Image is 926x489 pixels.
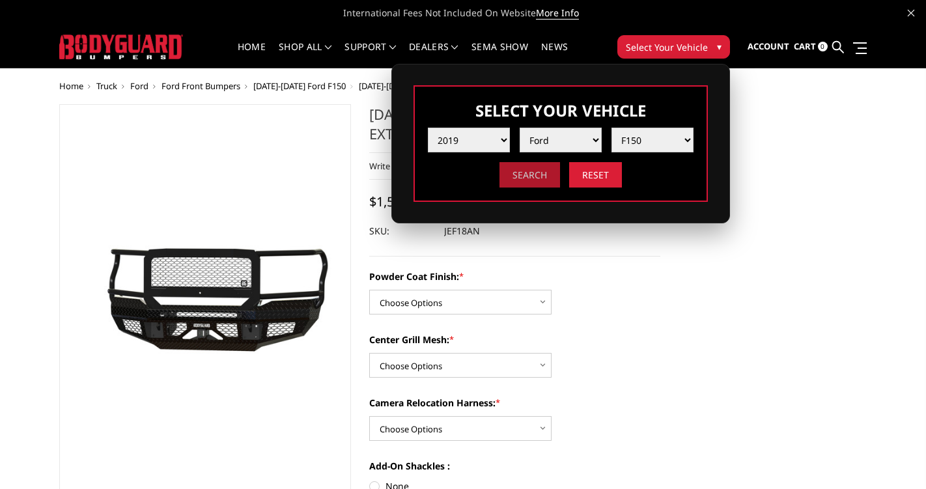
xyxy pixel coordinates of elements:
[499,162,560,188] input: Search
[748,29,789,64] a: Account
[344,42,396,68] a: Support
[428,128,510,152] select: Please select the value from list.
[130,80,148,92] a: Ford
[238,42,266,68] a: Home
[861,426,926,489] iframe: Chat Widget
[717,40,722,53] span: ▾
[369,160,426,172] a: Write a Review
[536,7,579,20] a: More Info
[541,42,568,68] a: News
[369,104,661,153] h1: [DATE]-[DATE] Ford F150 - FT Series - Extreme Front Bumper
[471,42,528,68] a: SEMA Show
[59,80,83,92] a: Home
[617,35,730,59] button: Select Your Vehicle
[59,35,183,59] img: BODYGUARD BUMPERS
[428,100,694,121] h3: Select Your Vehicle
[369,333,661,346] label: Center Grill Mesh:
[748,40,789,52] span: Account
[444,219,480,243] dd: JEF18AN
[253,80,346,92] a: [DATE]-[DATE] Ford F150
[369,459,661,473] label: Add-On Shackles :
[369,396,661,410] label: Camera Relocation Harness:
[369,270,661,283] label: Powder Coat Finish:
[818,42,828,51] span: 0
[96,80,117,92] a: Truck
[409,42,458,68] a: Dealers
[794,40,816,52] span: Cart
[520,128,602,152] select: Please select the value from list.
[279,42,331,68] a: shop all
[369,219,434,243] dt: SKU:
[569,162,622,188] input: Reset
[161,80,240,92] a: Ford Front Bumpers
[369,193,493,210] span: $1,595.00 - $1,995.00
[359,80,587,92] span: [DATE]-[DATE] Ford F150 - FT Series - Extreme Front Bumper
[794,29,828,64] a: Cart 0
[626,40,708,54] span: Select Your Vehicle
